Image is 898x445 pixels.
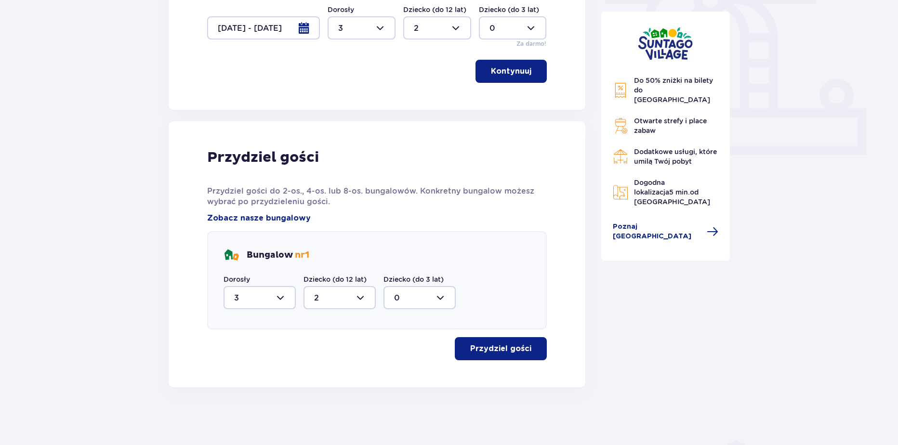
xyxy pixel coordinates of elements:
[383,275,444,284] label: Dziecko (do 3 lat)
[475,60,547,83] button: Kontynuuj
[207,213,311,223] a: Zobacz nasze bungalowy
[634,117,707,134] span: Otwarte strefy i place zabaw
[207,148,319,167] p: Przydziel gości
[613,222,719,241] a: Poznaj [GEOGRAPHIC_DATA]
[328,5,354,14] label: Dorosły
[634,148,717,165] span: Dodatkowe usługi, które umilą Twój pobyt
[455,337,547,360] button: Przydziel gości
[634,179,710,206] span: Dogodna lokalizacja od [GEOGRAPHIC_DATA]
[613,149,628,164] img: Restaurant Icon
[224,275,250,284] label: Dorosły
[491,66,531,77] p: Kontynuuj
[470,343,531,354] p: Przydziel gości
[304,275,367,284] label: Dziecko (do 12 lat)
[613,82,628,98] img: Discount Icon
[613,184,628,200] img: Map Icon
[638,27,693,60] img: Suntago Village
[224,248,239,263] img: bungalows Icon
[479,5,539,14] label: Dziecko (do 3 lat)
[295,249,309,261] span: nr 1
[247,249,309,261] p: Bungalow
[403,5,466,14] label: Dziecko (do 12 lat)
[669,188,690,196] span: 5 min.
[207,186,547,207] p: Przydziel gości do 2-os., 4-os. lub 8-os. bungalowów. Konkretny bungalow możesz wybrać po przydzi...
[516,39,546,48] p: Za darmo!
[613,222,701,241] span: Poznaj [GEOGRAPHIC_DATA]
[634,77,713,104] span: Do 50% zniżki na bilety do [GEOGRAPHIC_DATA]
[613,118,628,133] img: Grill Icon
